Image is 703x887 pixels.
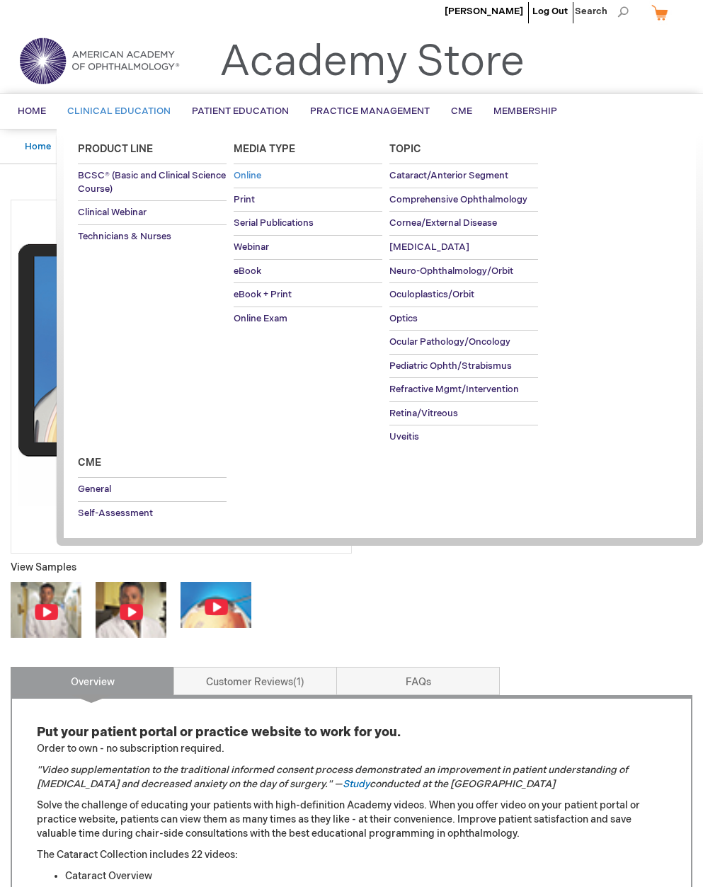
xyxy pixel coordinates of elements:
[219,37,525,88] a: Academy Store
[293,676,304,688] span: 1
[65,869,666,883] li: Cataract Overview
[389,336,510,348] span: Ocular Pathology/Oncology
[445,6,523,17] a: [PERSON_NAME]
[389,313,418,324] span: Optics
[11,667,174,695] a: Overview
[78,143,153,155] span: Product Line
[119,603,144,621] img: iocn_play.png
[78,207,147,218] span: Clinical Webinar
[389,408,458,419] span: Retina/Vitreous
[389,241,469,253] span: [MEDICAL_DATA]
[234,241,269,253] span: Webinar
[37,764,628,790] em: "Video supplementation to the traditional informed consent process demonstrated an improvement in...
[451,105,472,117] span: CME
[78,170,226,195] span: BCSC® (Basic and Clinical Science Course)
[234,217,314,229] span: Serial Publications
[78,457,101,469] span: Cme
[37,799,666,841] p: Solve the challenge of educating your patients with high-definition Academy videos. When you offe...
[234,265,261,277] span: eBook
[204,598,229,616] img: iocn_play.png
[37,848,666,862] p: The Cataract Collection includes 22 videos:
[493,105,557,117] span: Membership
[389,431,419,442] span: Uveitis
[11,582,81,638] img: Click to view
[389,384,519,395] span: Refractive Mgmt/Intervention
[25,141,51,152] a: Home
[389,217,497,229] span: Cornea/External Disease
[181,582,251,627] img: Click to view
[389,289,474,300] span: Oculoplastics/Orbit
[11,561,352,575] p: View Samples
[234,143,295,155] span: Media Type
[389,170,508,181] span: Cataract/Anterior Segment
[18,105,46,117] span: Home
[336,667,500,695] a: FAQs
[173,667,337,695] a: Customer Reviews1
[96,582,166,638] img: Click to view
[37,725,401,740] span: Put your patient portal or practice website to work for you.
[389,194,527,205] span: Comprehensive Ophthalmology
[234,194,255,205] span: Print
[34,603,59,621] img: iocn_play.png
[532,6,568,17] a: Log Out
[389,265,513,277] span: Neuro-Ophthalmology/Orbit
[37,723,666,756] p: Order to own - no subscription required.
[389,360,512,372] span: Pediatric Ophth/Strabismus
[234,170,261,181] span: Online
[78,508,153,519] span: Self-Assessment
[234,289,292,300] span: eBook + Print
[343,778,370,790] a: Study
[389,143,421,155] span: Topic
[78,483,111,495] span: General
[234,313,287,324] span: Online Exam
[18,244,344,505] img: Cataract and Refractive Surgery Patient Education Video Collection
[78,231,171,242] span: Technicians & Nurses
